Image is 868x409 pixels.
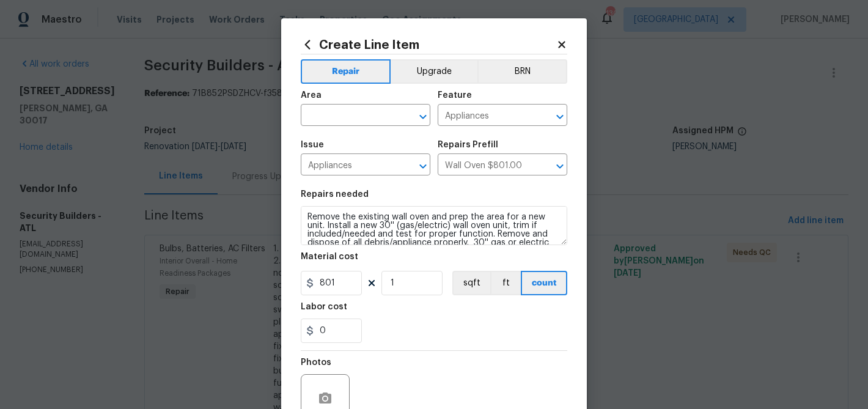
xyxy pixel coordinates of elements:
[521,271,567,295] button: count
[301,252,358,261] h5: Material cost
[477,59,567,84] button: BRN
[551,108,568,125] button: Open
[414,108,432,125] button: Open
[301,206,567,245] textarea: Remove the existing wall oven and prep the area for a new unit. Install a new 30'' (gas/electric)...
[301,141,324,149] h5: Issue
[301,91,322,100] h5: Area
[438,141,498,149] h5: Repairs Prefill
[551,158,568,175] button: Open
[301,190,369,199] h5: Repairs needed
[414,158,432,175] button: Open
[391,59,478,84] button: Upgrade
[301,303,347,311] h5: Labor cost
[301,358,331,367] h5: Photos
[452,271,490,295] button: sqft
[438,91,472,100] h5: Feature
[490,271,521,295] button: ft
[301,59,391,84] button: Repair
[301,38,556,51] h2: Create Line Item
